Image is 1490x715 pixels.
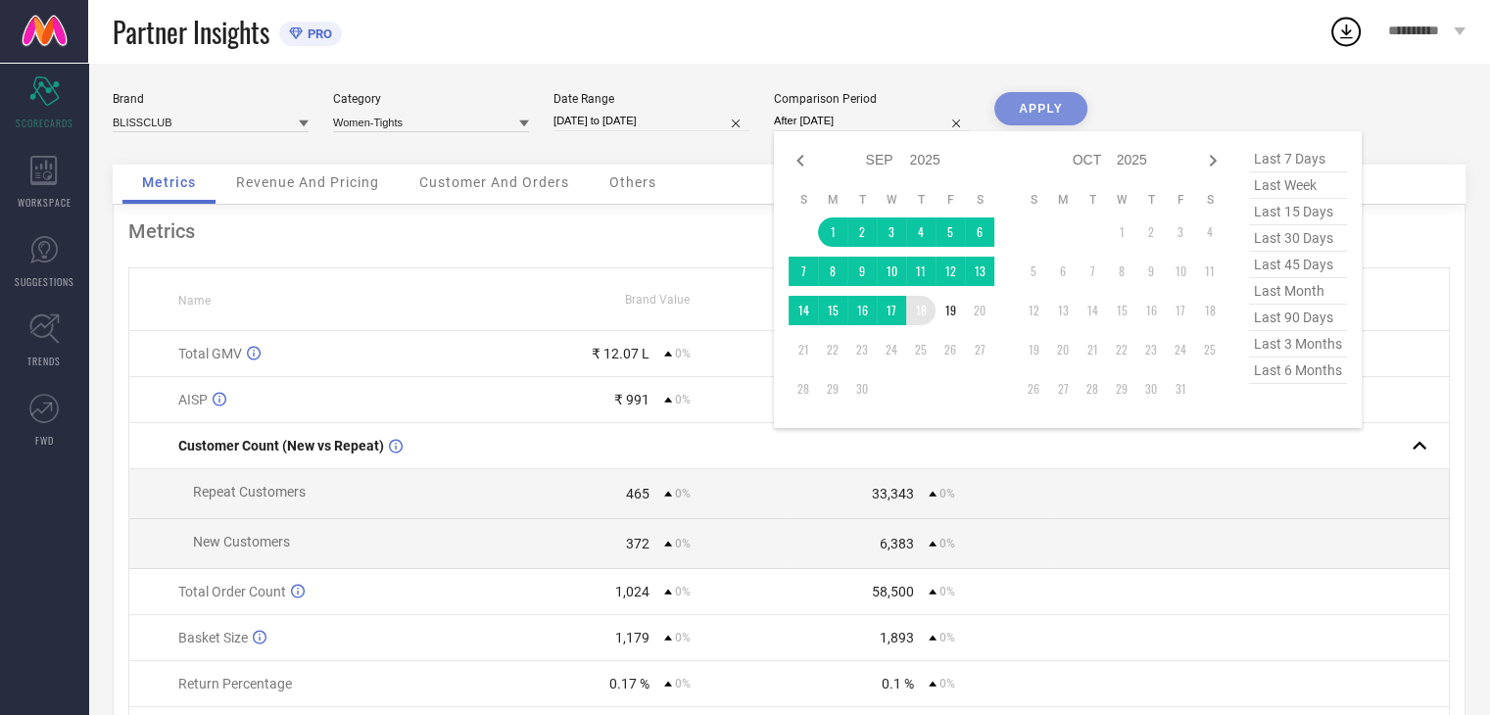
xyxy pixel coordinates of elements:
[877,192,906,208] th: Wednesday
[789,257,818,286] td: Sun Sep 07 2025
[1195,335,1225,364] td: Sat Oct 25 2025
[1019,374,1048,404] td: Sun Oct 26 2025
[303,26,332,41] span: PRO
[877,257,906,286] td: Wed Sep 10 2025
[1166,374,1195,404] td: Fri Oct 31 2025
[1195,192,1225,208] th: Saturday
[1195,296,1225,325] td: Sat Oct 18 2025
[1107,335,1136,364] td: Wed Oct 22 2025
[1166,217,1195,247] td: Fri Oct 03 2025
[193,484,306,500] span: Repeat Customers
[936,257,965,286] td: Fri Sep 12 2025
[614,392,649,407] div: ₹ 991
[789,296,818,325] td: Sun Sep 14 2025
[615,630,649,645] div: 1,179
[877,296,906,325] td: Wed Sep 17 2025
[818,217,847,247] td: Mon Sep 01 2025
[847,217,877,247] td: Tue Sep 02 2025
[774,111,970,131] input: Select comparison period
[906,296,936,325] td: Thu Sep 18 2025
[1249,357,1347,384] span: last 6 months
[1048,374,1078,404] td: Mon Oct 27 2025
[16,116,73,130] span: SCORECARDS
[609,676,649,691] div: 0.17 %
[609,174,656,190] span: Others
[818,335,847,364] td: Mon Sep 22 2025
[939,487,955,500] span: 0%
[1048,296,1078,325] td: Mon Oct 13 2025
[1249,252,1347,278] span: last 45 days
[1249,146,1347,172] span: last 7 days
[906,257,936,286] td: Thu Sep 11 2025
[965,335,994,364] td: Sat Sep 27 2025
[178,346,242,361] span: Total GMV
[880,630,914,645] div: 1,893
[1078,374,1107,404] td: Tue Oct 28 2025
[1136,192,1166,208] th: Thursday
[675,347,691,360] span: 0%
[939,631,955,644] span: 0%
[675,631,691,644] span: 0%
[1048,335,1078,364] td: Mon Oct 20 2025
[906,335,936,364] td: Thu Sep 25 2025
[592,346,649,361] div: ₹ 12.07 L
[789,374,818,404] td: Sun Sep 28 2025
[1019,192,1048,208] th: Sunday
[626,486,649,501] div: 465
[333,92,529,106] div: Category
[1019,257,1048,286] td: Sun Oct 05 2025
[1136,217,1166,247] td: Thu Oct 02 2025
[553,111,749,131] input: Select date range
[1249,172,1347,199] span: last week
[625,293,690,307] span: Brand Value
[847,374,877,404] td: Tue Sep 30 2025
[789,149,812,172] div: Previous month
[882,676,914,691] div: 0.1 %
[193,534,290,549] span: New Customers
[1249,225,1347,252] span: last 30 days
[1166,192,1195,208] th: Friday
[1078,192,1107,208] th: Tuesday
[1166,296,1195,325] td: Fri Oct 17 2025
[818,257,847,286] td: Mon Sep 08 2025
[936,217,965,247] td: Fri Sep 05 2025
[877,335,906,364] td: Wed Sep 24 2025
[965,296,994,325] td: Sat Sep 20 2025
[877,217,906,247] td: Wed Sep 03 2025
[236,174,379,190] span: Revenue And Pricing
[936,296,965,325] td: Fri Sep 19 2025
[626,536,649,551] div: 372
[1195,217,1225,247] td: Sat Oct 04 2025
[1249,331,1347,357] span: last 3 months
[965,257,994,286] td: Sat Sep 13 2025
[872,584,914,599] div: 58,500
[1107,217,1136,247] td: Wed Oct 01 2025
[1249,199,1347,225] span: last 15 days
[1328,14,1364,49] div: Open download list
[818,192,847,208] th: Monday
[1107,257,1136,286] td: Wed Oct 08 2025
[1195,257,1225,286] td: Sat Oct 11 2025
[872,486,914,501] div: 33,343
[1078,335,1107,364] td: Tue Oct 21 2025
[128,219,1450,243] div: Metrics
[906,192,936,208] th: Thursday
[18,195,72,210] span: WORKSPACE
[675,487,691,500] span: 0%
[1107,296,1136,325] td: Wed Oct 15 2025
[178,676,292,691] span: Return Percentage
[1136,257,1166,286] td: Thu Oct 09 2025
[847,192,877,208] th: Tuesday
[847,335,877,364] td: Tue Sep 23 2025
[1136,296,1166,325] td: Thu Oct 16 2025
[178,294,211,308] span: Name
[906,217,936,247] td: Thu Sep 04 2025
[675,677,691,691] span: 0%
[818,296,847,325] td: Mon Sep 15 2025
[939,537,955,550] span: 0%
[939,677,955,691] span: 0%
[1249,278,1347,305] span: last month
[818,374,847,404] td: Mon Sep 29 2025
[675,393,691,406] span: 0%
[178,438,384,453] span: Customer Count (New vs Repeat)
